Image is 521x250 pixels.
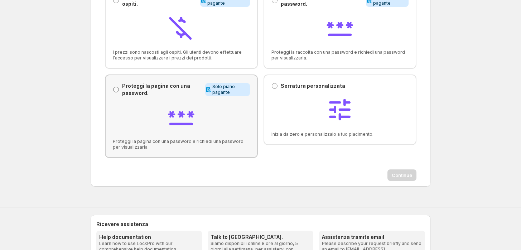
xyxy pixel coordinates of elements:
h3: Assistenza tramite email [322,234,422,241]
img: Hide prices from guests [167,13,196,42]
img: Custom lock [325,95,354,124]
h3: Talk to [GEOGRAPHIC_DATA]. [211,234,310,241]
span: Inizia da zero e personalizzalo a tuo piacimento. [271,131,409,137]
span: I prezzi sono nascosti agli ospiti. Gli utenti devono effettuare l'accesso per visualizzare i pre... [113,49,250,61]
span: Proteggi la pagina con una password e richiedi una password per visualizzarla. [113,139,250,150]
span: Proteggi la raccolta con una password e richiedi una password per visualizzarla. [271,49,409,61]
span: Solo piano pagante [212,84,247,95]
img: Password protect page [167,102,196,131]
p: Proteggi la pagina con una password. [122,82,202,97]
p: Serratura personalizzata [281,82,345,90]
img: Password protect collection [325,13,354,42]
h3: Help documentation [99,234,199,241]
h2: Ricevere assistenza [96,221,425,228]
